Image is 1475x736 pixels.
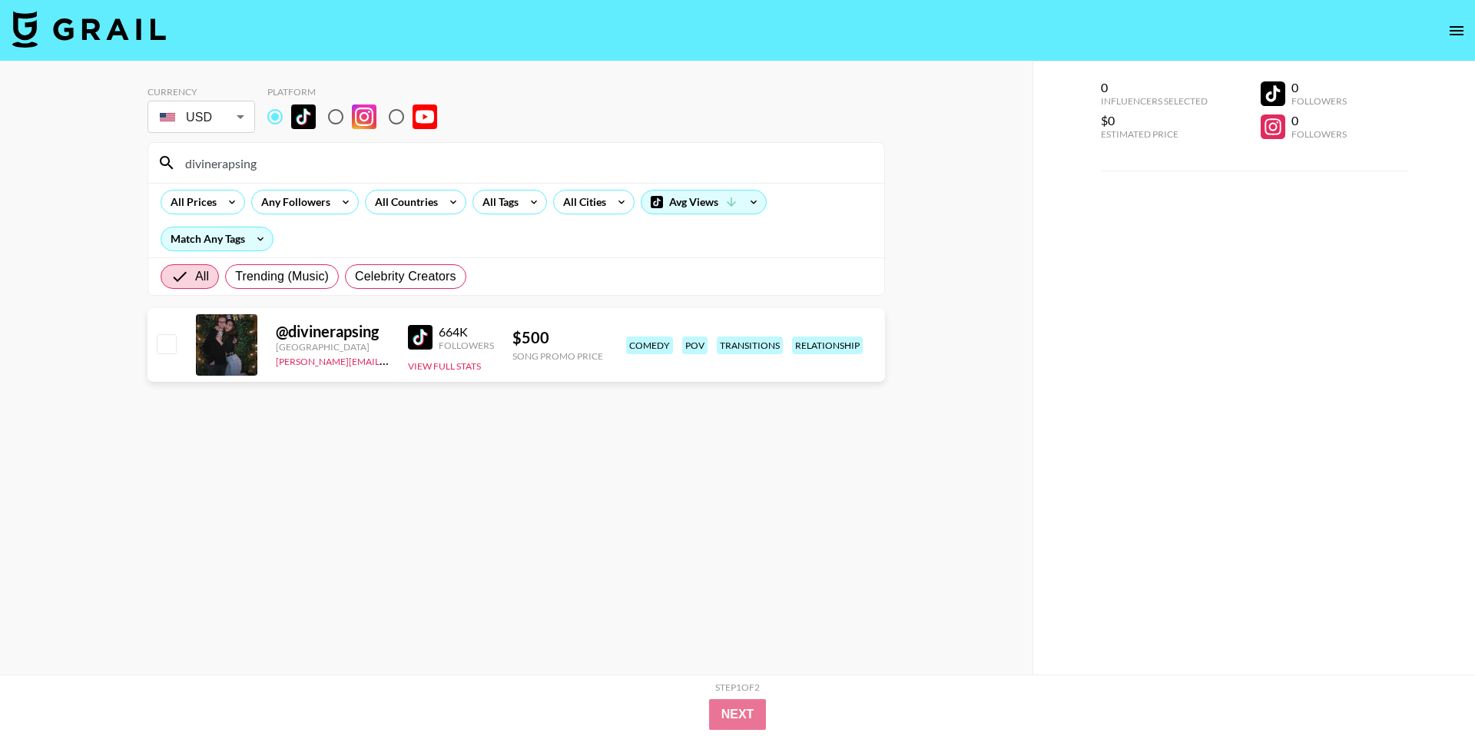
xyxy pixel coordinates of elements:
[1291,95,1347,107] div: Followers
[717,337,783,354] div: transitions
[276,322,389,341] div: @ divinerapsing
[1398,659,1457,718] iframe: Drift Widget Chat Controller
[12,11,166,48] img: Grail Talent
[147,86,255,98] div: Currency
[366,191,441,214] div: All Countries
[252,191,333,214] div: Any Followers
[1291,128,1347,140] div: Followers
[439,340,494,351] div: Followers
[408,325,433,350] img: TikTok
[1291,113,1347,128] div: 0
[276,353,503,367] a: [PERSON_NAME][EMAIL_ADDRESS][DOMAIN_NAME]
[1101,128,1208,140] div: Estimated Price
[161,227,273,250] div: Match Any Tags
[473,191,522,214] div: All Tags
[709,699,767,730] button: Next
[161,191,220,214] div: All Prices
[151,104,252,131] div: USD
[276,341,389,353] div: [GEOGRAPHIC_DATA]
[1101,113,1208,128] div: $0
[176,151,875,175] input: Search by User Name
[408,360,481,372] button: View Full Stats
[352,104,376,129] img: Instagram
[554,191,609,214] div: All Cities
[512,328,603,347] div: $ 500
[1101,80,1208,95] div: 0
[235,267,329,286] span: Trending (Music)
[682,337,708,354] div: pov
[1291,80,1347,95] div: 0
[512,350,603,362] div: Song Promo Price
[626,337,673,354] div: comedy
[792,337,863,354] div: relationship
[267,86,449,98] div: Platform
[355,267,456,286] span: Celebrity Creators
[1101,95,1208,107] div: Influencers Selected
[1441,15,1472,46] button: open drawer
[715,681,760,693] div: Step 1 of 2
[439,324,494,340] div: 664K
[291,104,316,129] img: TikTok
[641,191,766,214] div: Avg Views
[413,104,437,129] img: YouTube
[195,267,209,286] span: All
